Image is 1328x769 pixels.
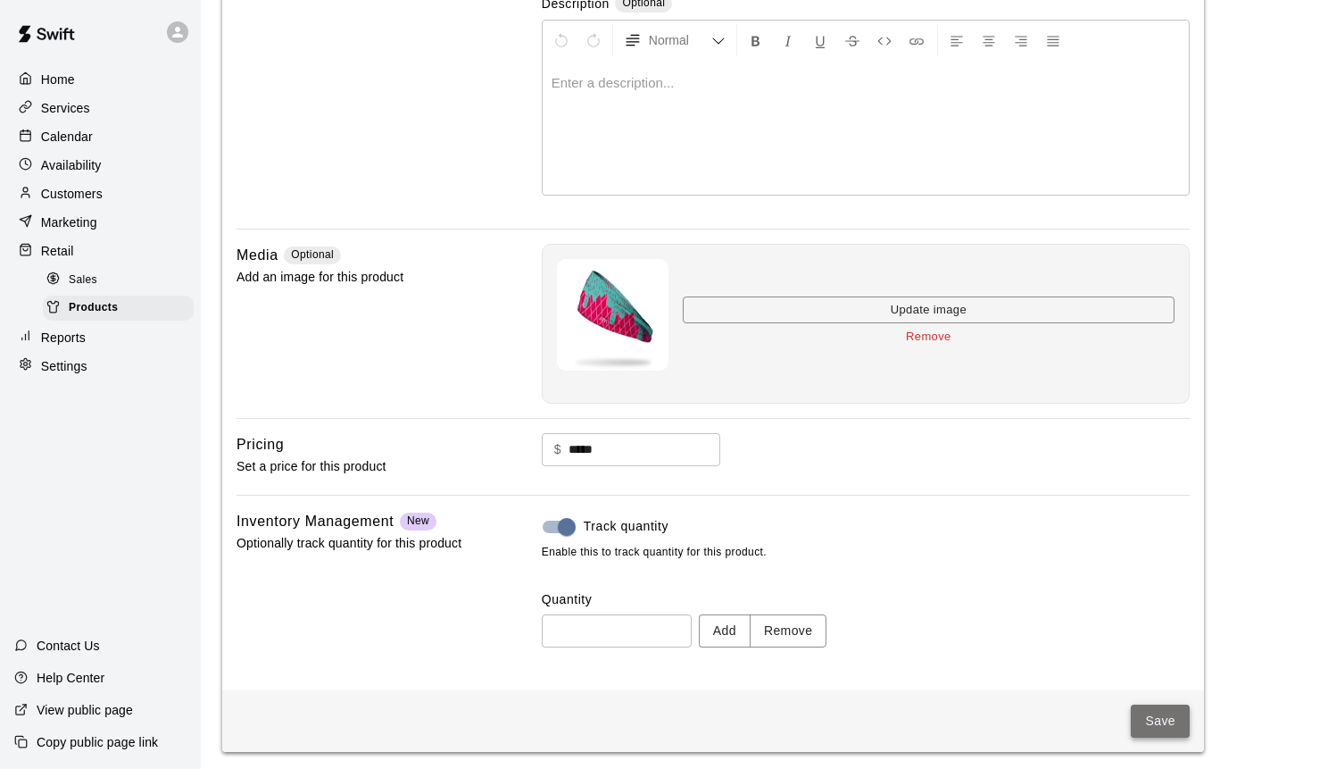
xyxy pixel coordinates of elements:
[237,456,485,478] p: Set a price for this product
[14,123,187,150] a: Calendar
[41,185,103,203] p: Customers
[237,510,394,533] h6: Inventory Management
[14,353,187,380] a: Settings
[43,266,201,294] a: Sales
[41,128,93,146] p: Calendar
[43,294,201,322] a: Products
[41,156,102,174] p: Availability
[901,24,932,56] button: Insert Link
[542,590,1190,608] label: Quantity
[974,24,1004,56] button: Center Align
[237,266,485,288] p: Add an image for this product
[14,152,187,179] a: Availability
[942,24,972,56] button: Left Align
[37,733,158,751] p: Copy public page link
[741,24,771,56] button: Format Bold
[237,244,278,267] h6: Media
[41,242,74,260] p: Retail
[37,701,133,719] p: View public page
[1006,24,1036,56] button: Right Align
[699,614,751,648] button: Add
[14,180,187,207] a: Customers
[542,544,1190,562] span: Enable this to track quantity for this product.
[69,272,97,289] span: Sales
[805,24,835,56] button: Format Underline
[649,31,711,49] span: Normal
[43,268,194,293] div: Sales
[41,71,75,88] p: Home
[69,299,118,317] span: Products
[1131,705,1190,738] button: Save
[683,297,1174,324] button: Update image
[37,669,104,687] p: Help Center
[546,24,577,56] button: Undo
[14,324,187,351] a: Reports
[41,329,86,347] p: Reports
[869,24,900,56] button: Insert Code
[557,259,668,371] img: product image
[578,24,609,56] button: Redo
[14,95,187,121] a: Services
[14,66,187,93] a: Home
[14,238,187,264] a: Retail
[1038,24,1068,56] button: Justify Align
[291,248,334,261] span: Optional
[41,357,87,375] p: Settings
[683,323,1174,351] button: Remove
[617,24,733,56] button: Formatting Options
[37,637,100,655] p: Contact Us
[14,209,187,236] a: Marketing
[43,296,194,321] div: Products
[837,24,867,56] button: Format Strikethrough
[554,440,561,459] p: $
[750,614,827,648] button: Remove
[407,514,429,527] span: New
[237,433,284,456] h6: Pricing
[41,213,97,231] p: Marketing
[237,532,485,555] p: Optionally track quantity for this product
[584,517,668,536] span: Track quantity
[773,24,803,56] button: Format Italics
[41,99,90,117] p: Services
